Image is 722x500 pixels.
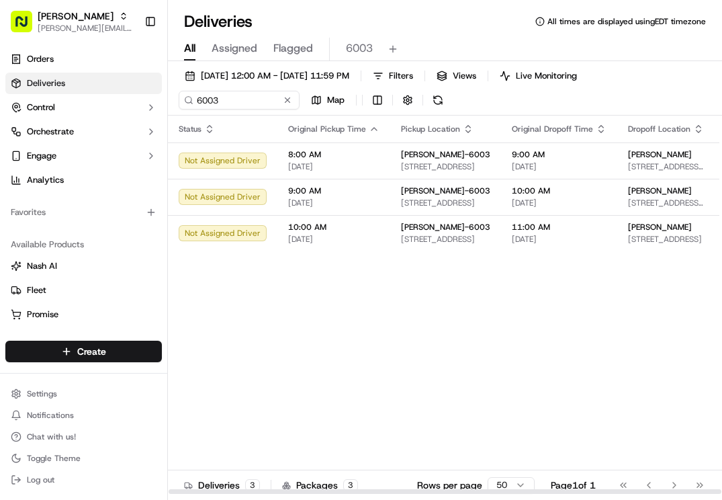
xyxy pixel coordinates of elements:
button: Fleet [5,280,162,301]
span: Orders [27,53,54,65]
span: Map [327,94,345,106]
span: Nash AI [27,260,57,272]
span: [PERSON_NAME] [628,185,692,196]
button: Toggle Theme [5,449,162,468]
button: Settings [5,384,162,403]
span: Fleet [27,284,46,296]
span: [DATE] [288,198,379,208]
span: 9:00 AM [288,185,379,196]
button: Views [431,67,482,85]
span: [STREET_ADDRESS] [401,234,490,245]
h1: Deliveries [184,11,253,32]
span: Assigned [212,40,257,56]
p: Rows per page [417,478,482,492]
input: Type to search [179,91,300,110]
button: Control [5,97,162,118]
button: Map [305,91,351,110]
div: Deliveries [184,478,260,492]
span: All [184,40,195,56]
button: Promise [5,304,162,325]
span: [PERSON_NAME]-6003 [401,185,490,196]
button: Chat with us! [5,427,162,446]
span: Filters [389,70,413,82]
button: Create [5,341,162,362]
span: Log out [27,474,54,485]
span: [STREET_ADDRESS] [401,198,490,208]
span: [DATE] [288,161,379,172]
a: Analytics [5,169,162,191]
span: Control [27,101,55,114]
span: 10:00 AM [288,222,379,233]
button: Refresh [428,91,447,110]
span: Pickup Location [401,124,460,134]
span: Live Monitoring [516,70,577,82]
div: Page 1 of 1 [551,478,596,492]
button: Orchestrate [5,121,162,142]
span: [PERSON_NAME] [628,149,692,160]
span: Orchestrate [27,126,74,138]
span: Original Pickup Time [288,124,366,134]
div: Available Products [5,234,162,255]
span: Views [453,70,476,82]
span: Original Dropoff Time [512,124,593,134]
span: [DATE] 12:00 AM - [DATE] 11:59 PM [201,70,349,82]
a: Fleet [11,284,156,296]
button: Log out [5,470,162,489]
a: Promise [11,308,156,321]
div: Favorites [5,202,162,223]
span: Engage [27,150,56,162]
span: [PERSON_NAME]-6003 [401,149,490,160]
a: Nash AI [11,260,156,272]
span: Status [179,124,201,134]
span: [DATE] [512,198,606,208]
span: 8:00 AM [288,149,379,160]
span: Settings [27,388,57,399]
span: Promise [27,308,58,321]
span: [STREET_ADDRESS] [401,161,490,172]
div: Packages [282,478,358,492]
button: [PERSON_NAME][EMAIL_ADDRESS][PERSON_NAME][DOMAIN_NAME] [38,23,134,34]
span: [STREET_ADDRESS] [628,234,704,245]
span: Notifications [27,410,74,421]
span: Chat with us! [27,431,76,442]
span: Analytics [27,174,64,186]
button: [PERSON_NAME] [38,9,114,23]
span: All times are displayed using EDT timezone [547,16,706,27]
span: [STREET_ADDRESS][US_STATE] [628,161,704,172]
button: Nash AI [5,255,162,277]
a: Orders [5,48,162,70]
span: [DATE] [512,234,606,245]
span: [STREET_ADDRESS][PERSON_NAME] [628,198,704,208]
div: 3 [245,479,260,491]
button: Live Monitoring [494,67,583,85]
span: 6003 [346,40,373,56]
span: [DATE] [512,161,606,172]
span: Flagged [273,40,313,56]
button: [PERSON_NAME][PERSON_NAME][EMAIL_ADDRESS][PERSON_NAME][DOMAIN_NAME] [5,5,139,38]
span: [PERSON_NAME] [628,222,692,233]
span: Toggle Theme [27,453,81,464]
a: Deliveries [5,73,162,94]
div: 3 [343,479,358,491]
span: [DATE] [288,234,379,245]
span: 9:00 AM [512,149,606,160]
span: Dropoff Location [628,124,690,134]
button: Notifications [5,406,162,425]
button: Filters [367,67,419,85]
span: Deliveries [27,77,65,89]
span: 11:00 AM [512,222,606,233]
button: Engage [5,145,162,167]
button: [DATE] 12:00 AM - [DATE] 11:59 PM [179,67,355,85]
span: 10:00 AM [512,185,606,196]
span: Create [77,345,106,358]
span: [PERSON_NAME]-6003 [401,222,490,233]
